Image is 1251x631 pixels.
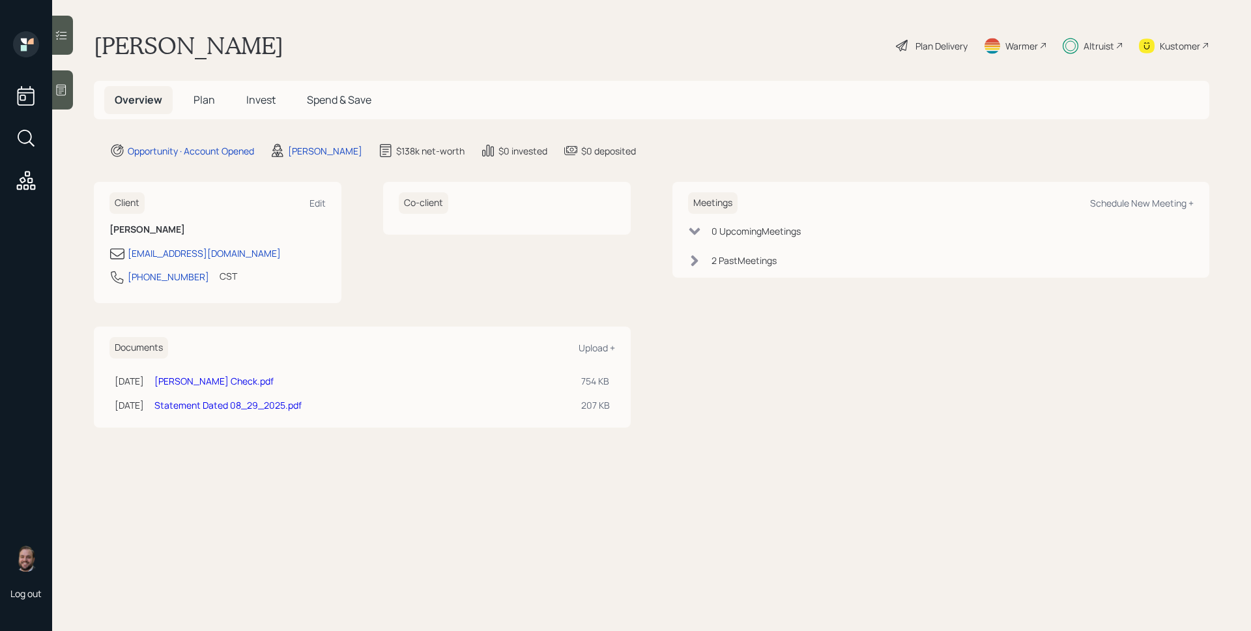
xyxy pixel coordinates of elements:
div: [PERSON_NAME] [288,144,362,158]
div: Edit [309,197,326,209]
div: Schedule New Meeting + [1090,197,1194,209]
h6: [PERSON_NAME] [109,224,326,235]
div: [DATE] [115,398,144,412]
a: [PERSON_NAME] Check.pdf [154,375,274,387]
h6: Co-client [399,192,448,214]
div: Warmer [1005,39,1038,53]
img: james-distasi-headshot.png [13,546,39,572]
div: Opportunity · Account Opened [128,144,254,158]
div: 0 Upcoming Meeting s [712,224,801,238]
span: Plan [194,93,215,107]
div: $138k net-worth [396,144,465,158]
div: Log out [10,587,42,600]
a: Statement Dated 08_29_2025.pdf [154,399,302,411]
span: Invest [246,93,276,107]
div: Upload + [579,342,615,354]
div: Altruist [1084,39,1114,53]
div: Plan Delivery [915,39,968,53]
span: Spend & Save [307,93,371,107]
span: Overview [115,93,162,107]
div: $0 invested [498,144,547,158]
div: [PHONE_NUMBER] [128,270,209,284]
div: Kustomer [1160,39,1200,53]
div: 2 Past Meeting s [712,254,777,267]
h1: [PERSON_NAME] [94,31,283,60]
h6: Meetings [688,192,738,214]
div: [DATE] [115,374,144,388]
div: CST [220,269,237,283]
div: [EMAIL_ADDRESS][DOMAIN_NAME] [128,246,281,260]
div: 754 KB [581,374,610,388]
h6: Client [109,192,145,214]
div: $0 deposited [581,144,636,158]
h6: Documents [109,337,168,359]
div: 207 KB [581,398,610,412]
